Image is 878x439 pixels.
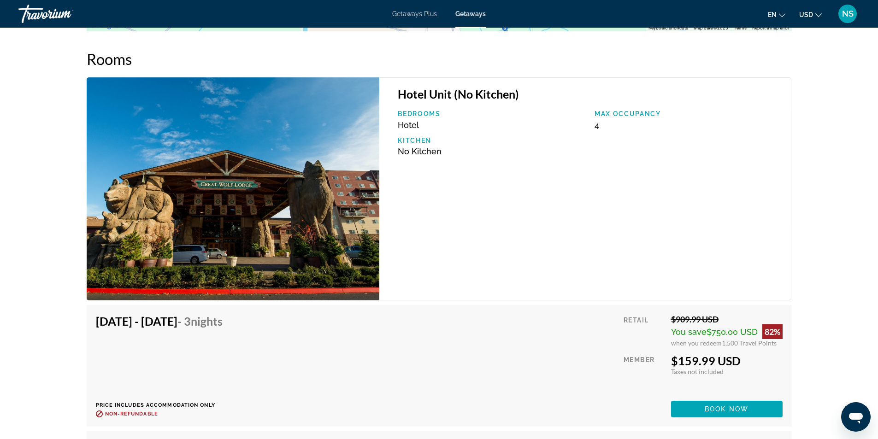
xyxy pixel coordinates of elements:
[398,87,782,101] h3: Hotel Unit (No Kitchen)
[105,411,158,417] span: Non-refundable
[734,25,747,30] a: Terms (opens in new tab)
[722,339,777,347] span: 1,500 Travel Points
[191,314,223,328] span: Nights
[707,327,758,337] span: $750.00 USD
[841,402,871,432] iframe: Button to launch messaging window
[648,25,688,31] button: Keyboard shortcuts
[455,10,486,18] a: Getaways
[392,10,437,18] a: Getaways Plus
[752,25,789,30] a: Report a map error
[624,314,664,347] div: Retail
[595,120,599,130] span: 4
[398,110,585,117] p: Bedrooms
[671,339,722,347] span: when you redeem
[799,8,822,21] button: Change currency
[768,11,777,18] span: en
[671,368,724,375] span: Taxes not included
[87,77,380,300] img: RL51E01X.jpg
[177,314,223,328] span: - 3
[398,120,419,130] span: Hotel
[671,314,783,324] div: $909.99 USD
[671,401,783,417] button: Book now
[842,9,854,18] span: NS
[87,50,792,68] h2: Rooms
[398,137,585,144] p: Kitchen
[762,324,783,339] div: 82%
[18,2,111,26] a: Travorium
[595,110,782,117] p: Max Occupancy
[96,314,223,328] h4: [DATE] - [DATE]
[96,402,230,408] p: Price includes accommodation only
[694,25,728,30] span: Map data ©2025
[705,405,748,413] span: Book now
[671,327,707,337] span: You save
[671,354,783,368] div: $159.99 USD
[398,146,442,156] span: No Kitchen
[768,8,785,21] button: Change language
[624,354,664,394] div: Member
[836,4,860,23] button: User Menu
[799,11,813,18] span: USD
